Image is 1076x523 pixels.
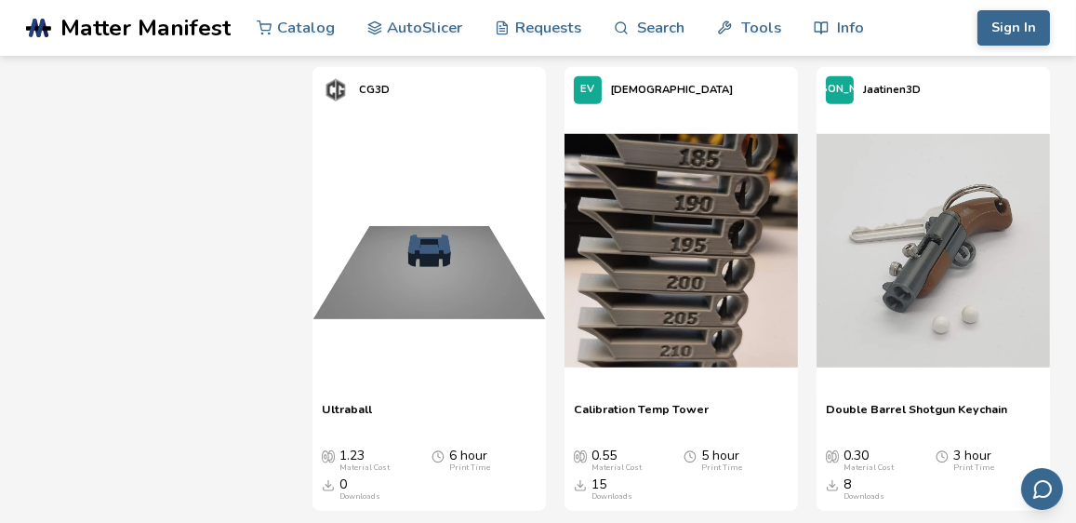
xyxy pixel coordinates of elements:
div: 15 [591,477,632,502]
a: Ultraball [322,402,372,430]
a: Double Barrel Shotgun Keychain [826,402,1007,430]
span: Downloads [826,477,839,492]
span: Average Print Time [936,449,949,463]
div: Downloads [591,492,632,502]
div: 6 hour [449,449,490,473]
div: 5 hour [701,449,742,473]
img: 1_Print_Preview [312,134,546,368]
div: Print Time [953,463,994,473]
button: Sign In [977,10,1050,46]
a: Calibration Temp Tower [574,402,709,430]
p: [DEMOGRAPHIC_DATA] [611,80,733,100]
div: 8 [844,477,884,502]
div: Downloads [844,492,884,502]
button: Send feedback via email [1021,468,1063,510]
div: Print Time [449,463,490,473]
span: Average Cost [826,449,839,463]
div: 3 hour [953,449,994,473]
div: 1.23 [339,449,390,473]
div: Material Cost [844,463,894,473]
a: CG3D's profileCG3D [312,67,399,114]
a: 1_Print_Preview [312,114,546,393]
div: Material Cost [339,463,390,473]
span: EV [581,84,595,96]
span: Average Cost [574,449,587,463]
div: 0 [339,477,380,502]
div: 0.55 [591,449,642,473]
span: Matter Manifest [60,15,231,41]
img: CG3D's profile [322,76,350,104]
div: Downloads [339,492,380,502]
span: Average Print Time [432,449,445,463]
span: Downloads [322,477,335,492]
span: [PERSON_NAME] [796,84,883,96]
div: 0.30 [844,449,894,473]
div: Material Cost [591,463,642,473]
span: Downloads [574,477,587,492]
p: CG3D [359,80,390,100]
p: Jaatinen3D [863,80,921,100]
div: Print Time [701,463,742,473]
span: Average Cost [322,449,335,463]
span: Average Print Time [684,449,697,463]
